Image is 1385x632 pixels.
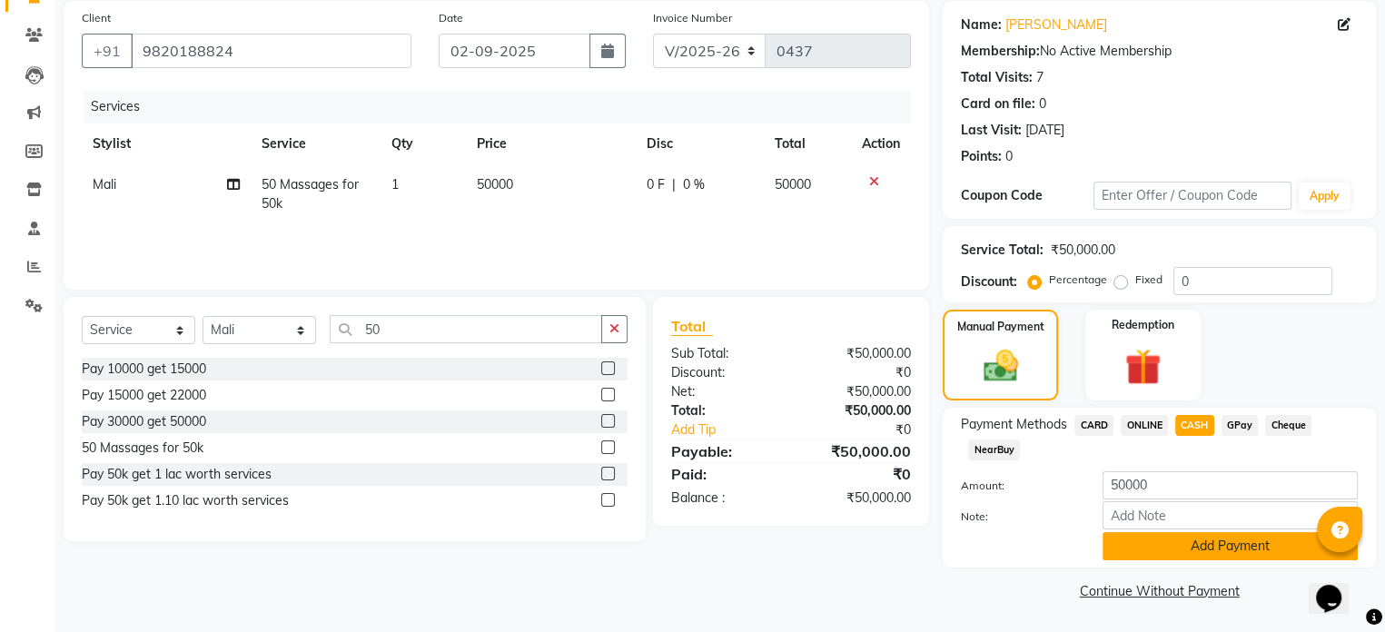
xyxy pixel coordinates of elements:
[957,319,1044,335] label: Manual Payment
[82,34,133,68] button: +91
[82,439,203,458] div: 50 Massages for 50k
[1103,532,1358,560] button: Add Payment
[961,68,1033,87] div: Total Visits:
[1051,241,1115,260] div: ₹50,000.00
[961,272,1017,291] div: Discount:
[1112,317,1174,333] label: Redemption
[93,176,116,193] span: Mali
[82,123,251,164] th: Stylist
[791,363,925,382] div: ₹0
[1113,344,1172,390] img: _gift.svg
[671,317,713,336] span: Total
[658,363,791,382] div: Discount:
[791,401,925,420] div: ₹50,000.00
[1039,94,1046,114] div: 0
[1093,182,1291,210] input: Enter Offer / Coupon Code
[658,489,791,508] div: Balance :
[961,415,1067,434] span: Payment Methods
[791,463,925,485] div: ₹0
[947,478,1089,494] label: Amount:
[330,315,602,343] input: Search or Scan
[1074,415,1113,436] span: CARD
[1005,147,1013,166] div: 0
[961,15,1002,35] div: Name:
[961,42,1040,61] div: Membership:
[636,123,764,164] th: Disc
[947,509,1089,525] label: Note:
[961,186,1093,205] div: Coupon Code
[82,360,206,379] div: Pay 10000 get 15000
[1309,559,1367,614] iframe: chat widget
[477,176,513,193] span: 50000
[82,412,206,431] div: Pay 30000 get 50000
[1265,415,1311,436] span: Cheque
[647,175,665,194] span: 0 F
[251,123,380,164] th: Service
[131,34,411,68] input: Search by Name/Mobile/Email/Code
[84,90,925,123] div: Services
[961,42,1358,61] div: No Active Membership
[672,175,676,194] span: |
[961,147,1002,166] div: Points:
[658,463,791,485] div: Paid:
[466,123,635,164] th: Price
[946,582,1372,601] a: Continue Without Payment
[1175,415,1214,436] span: CASH
[764,123,851,164] th: Total
[961,94,1035,114] div: Card on file:
[1135,272,1162,288] label: Fixed
[961,241,1044,260] div: Service Total:
[1103,501,1358,529] input: Add Note
[1103,471,1358,499] input: Amount
[791,489,925,508] div: ₹50,000.00
[775,176,811,193] span: 50000
[391,176,399,193] span: 1
[658,344,791,363] div: Sub Total:
[1025,121,1064,140] div: [DATE]
[791,344,925,363] div: ₹50,000.00
[439,10,463,26] label: Date
[658,401,791,420] div: Total:
[1121,415,1168,436] span: ONLINE
[381,123,467,164] th: Qty
[1222,415,1259,436] span: GPay
[791,382,925,401] div: ₹50,000.00
[1049,272,1107,288] label: Percentage
[653,10,732,26] label: Invoice Number
[791,440,925,462] div: ₹50,000.00
[961,121,1022,140] div: Last Visit:
[813,420,925,439] div: ₹0
[1036,68,1044,87] div: 7
[1005,15,1107,35] a: [PERSON_NAME]
[968,439,1020,460] span: NearBuy
[973,346,1029,386] img: _cash.svg
[82,10,111,26] label: Client
[683,175,705,194] span: 0 %
[658,382,791,401] div: Net:
[82,386,206,405] div: Pay 15000 get 22000
[82,491,289,510] div: Pay 50k get 1.10 lac worth services
[851,123,911,164] th: Action
[658,420,814,439] a: Add Tip
[658,440,791,462] div: Payable:
[262,176,359,212] span: 50 Massages for 50k
[1299,183,1350,210] button: Apply
[82,465,272,484] div: Pay 50k get 1 lac worth services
